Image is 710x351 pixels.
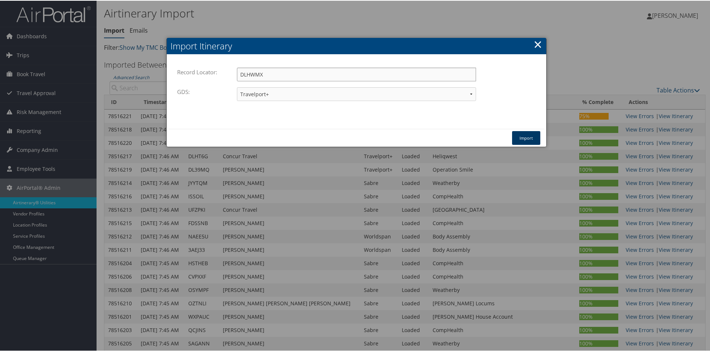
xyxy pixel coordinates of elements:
[512,130,540,144] button: Import
[534,36,542,51] a: ×
[177,84,193,98] label: GDS:
[167,37,546,53] h2: Import Itinerary
[177,64,221,78] label: Record Locator:
[237,67,476,81] input: Enter the Record Locator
